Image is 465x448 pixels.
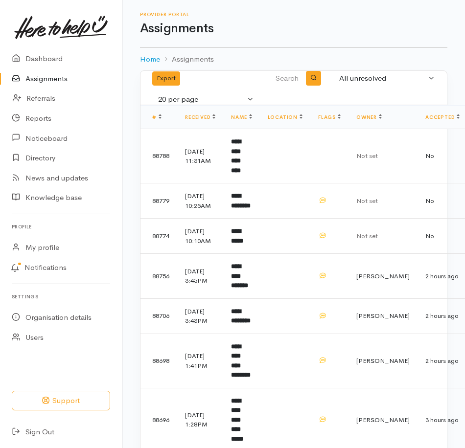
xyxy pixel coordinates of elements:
td: 88706 [140,298,177,334]
time: 2 hours ago [425,272,459,280]
time: 2 hours ago [425,312,459,320]
a: Received [185,114,215,120]
div: All unresolved [339,73,426,84]
a: Name [231,114,252,120]
span: Not set [356,232,378,240]
span: No [425,152,434,160]
time: 3 hours ago [425,416,459,424]
button: All unresolved [333,69,441,88]
a: # [152,114,162,120]
a: Location [268,114,302,120]
a: Home [140,54,160,65]
h1: Assignments [140,22,447,36]
h6: Settings [12,290,110,303]
td: [DATE] 3:45PM [177,254,223,299]
td: [DATE] 1:41PM [177,334,223,388]
input: Search [243,67,301,90]
span: No [425,197,434,205]
span: [PERSON_NAME] [356,416,410,424]
td: 88698 [140,334,177,388]
td: [DATE] 10:25AM [177,183,223,219]
td: 88788 [140,129,177,183]
a: Flags [318,114,341,120]
button: 20 per page [152,90,260,109]
span: [PERSON_NAME] [356,312,410,320]
h6: Provider Portal [140,12,447,17]
td: [DATE] 3:43PM [177,298,223,334]
div: 20 per page [158,94,245,105]
span: [PERSON_NAME] [356,357,410,365]
td: 88774 [140,219,177,254]
a: Owner [356,114,382,120]
span: [PERSON_NAME] [356,272,410,280]
h6: Profile [12,220,110,233]
td: [DATE] 11:31AM [177,129,223,183]
time: 2 hours ago [425,357,459,365]
a: Accepted [425,114,460,120]
button: Support [12,391,110,411]
td: 88779 [140,183,177,219]
td: [DATE] 10:10AM [177,219,223,254]
button: Export [152,71,180,86]
span: No [425,232,434,240]
li: Assignments [160,54,214,65]
nav: breadcrumb [140,48,447,71]
td: 88756 [140,254,177,299]
span: Not set [356,197,378,205]
span: Not set [356,152,378,160]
